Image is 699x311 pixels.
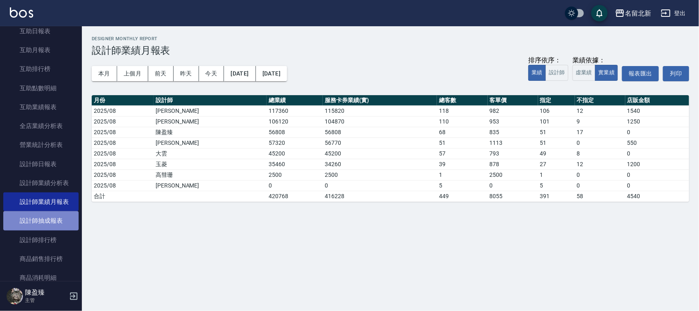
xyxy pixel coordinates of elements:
td: 104870 [323,116,437,127]
td: 0 [323,180,437,191]
td: 大雲 [154,148,267,159]
button: 報表匯出 [622,66,659,81]
td: 391 [538,191,575,201]
th: 總業績 [267,95,323,106]
button: 列印 [663,66,689,81]
td: 57320 [267,137,323,148]
th: 設計師 [154,95,267,106]
button: 登出 [658,6,689,21]
img: Person [7,288,23,304]
td: 9 [575,116,625,127]
a: 設計師業績分析表 [3,174,79,192]
td: 878 [488,159,538,169]
td: 56808 [267,127,323,137]
div: 排序依序： [528,56,568,65]
th: 總客數 [437,95,487,106]
button: 虛業績 [572,65,595,81]
td: [PERSON_NAME] [154,137,267,148]
h3: 設計師業績月報表 [92,45,689,56]
td: 8 [575,148,625,159]
td: 合計 [92,191,154,201]
td: 2500 [267,169,323,180]
td: 58 [575,191,625,201]
a: 設計師排行榜 [3,231,79,249]
td: 416228 [323,191,437,201]
td: 51 [437,137,487,148]
button: 上個月 [117,66,148,81]
td: 982 [488,105,538,116]
button: 設計師 [545,65,568,81]
td: 0 [625,148,689,159]
td: 118 [437,105,487,116]
td: [PERSON_NAME] [154,105,267,116]
td: 玉菱 [154,159,267,169]
td: 27 [538,159,575,169]
td: 1540 [625,105,689,116]
td: 101 [538,116,575,127]
td: 56808 [323,127,437,137]
button: 前天 [148,66,174,81]
a: 全店業績分析表 [3,117,79,135]
a: 互助月報表 [3,41,79,59]
td: 2025/08 [92,180,154,191]
a: 商品銷售排行榜 [3,249,79,268]
td: 57 [437,148,487,159]
td: 51 [538,127,575,137]
h5: 陳盈臻 [25,288,67,297]
a: 商品消耗明細 [3,268,79,287]
td: 陳盈臻 [154,127,267,137]
a: 營業統計分析表 [3,135,79,154]
td: 高彗珊 [154,169,267,180]
td: 1 [538,169,575,180]
td: 2025/08 [92,127,154,137]
td: [PERSON_NAME] [154,180,267,191]
th: 服務卡券業績(實) [323,95,437,106]
a: 設計師日報表 [3,155,79,174]
table: a dense table [92,95,689,202]
td: 2500 [488,169,538,180]
td: 1 [437,169,487,180]
div: 名留北新 [625,8,651,18]
td: 2025/08 [92,116,154,127]
button: 實業績 [595,65,618,81]
td: 0 [625,127,689,137]
td: 106120 [267,116,323,127]
td: 0 [267,180,323,191]
td: 5 [437,180,487,191]
td: 68 [437,127,487,137]
td: 45200 [267,148,323,159]
button: [DATE] [224,66,256,81]
th: 月份 [92,95,154,106]
img: Logo [10,7,33,18]
td: [PERSON_NAME] [154,116,267,127]
td: 110 [437,116,487,127]
td: 1250 [625,116,689,127]
td: 2500 [323,169,437,180]
td: 4540 [625,191,689,201]
button: 名留北新 [612,5,654,22]
button: [DATE] [256,66,287,81]
td: 2025/08 [92,105,154,116]
td: 1200 [625,159,689,169]
td: 115820 [323,105,437,116]
td: 0 [575,169,625,180]
td: 0 [488,180,538,191]
td: 5 [538,180,575,191]
button: 業績 [528,65,546,81]
div: 業績依據： [572,56,618,65]
a: 互助點數明細 [3,79,79,98]
h2: Designer Monthly Report [92,36,689,41]
th: 店販金額 [625,95,689,106]
td: 39 [437,159,487,169]
td: 34260 [323,159,437,169]
td: 0 [575,137,625,148]
td: 2025/08 [92,159,154,169]
button: 本月 [92,66,117,81]
a: 互助排行榜 [3,59,79,78]
td: 2025/08 [92,137,154,148]
td: 2025/08 [92,148,154,159]
td: 1113 [488,137,538,148]
th: 指定 [538,95,575,106]
td: 35460 [267,159,323,169]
